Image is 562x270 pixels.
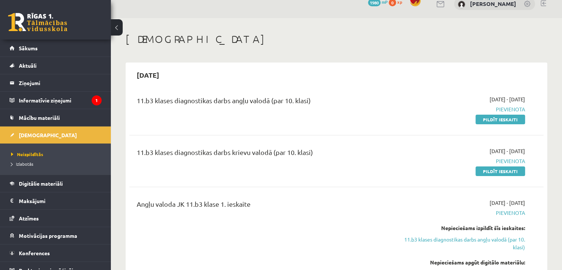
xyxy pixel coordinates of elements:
h2: [DATE] [129,66,167,84]
div: 11.b3 klases diagnostikas darbs krievu valodā (par 10. klasi) [137,147,392,161]
span: [DATE] - [DATE] [490,199,525,207]
span: Sākums [19,45,38,51]
a: Motivācijas programma [10,227,102,244]
a: Neizpildītās [11,151,103,158]
a: 11.b3 klases diagnostikas darbs angļu valodā (par 10. klasi) [403,236,525,251]
i: 1 [92,95,102,105]
a: Rīgas 1. Tālmācības vidusskola [8,13,67,31]
span: Izlabotās [11,161,33,167]
span: Aktuāli [19,62,37,69]
span: Pievienota [403,209,525,217]
a: Ziņojumi [10,74,102,91]
a: Digitālie materiāli [10,175,102,192]
a: Atzīmes [10,210,102,227]
span: Pievienota [403,105,525,113]
span: [DATE] - [DATE] [490,95,525,103]
span: [DEMOGRAPHIC_DATA] [19,132,77,138]
span: Digitālie materiāli [19,180,63,187]
legend: Informatīvie ziņojumi [19,92,102,109]
img: Alvis Skrastiņš [458,1,465,8]
div: Nepieciešams apgūt digitālo materiālu: [403,259,525,266]
span: Pievienota [403,157,525,165]
legend: Ziņojumi [19,74,102,91]
span: [DATE] - [DATE] [490,147,525,155]
a: Maksājumi [10,192,102,209]
a: Sākums [10,40,102,57]
a: Konferences [10,244,102,261]
legend: Maksājumi [19,192,102,209]
a: [DEMOGRAPHIC_DATA] [10,126,102,144]
div: 11.b3 klases diagnostikas darbs angļu valodā (par 10. klasi) [137,95,392,109]
span: Atzīmes [19,215,39,222]
span: Neizpildītās [11,151,43,157]
div: Nepieciešams izpildīt šīs ieskaites: [403,224,525,232]
span: Mācību materiāli [19,114,60,121]
a: Izlabotās [11,161,103,167]
h1: [DEMOGRAPHIC_DATA] [126,33,547,45]
a: Pildīt ieskaiti [476,166,525,176]
a: Pildīt ieskaiti [476,115,525,124]
a: Aktuāli [10,57,102,74]
span: Konferences [19,250,50,256]
span: Motivācijas programma [19,232,77,239]
a: Mācību materiāli [10,109,102,126]
div: Angļu valoda JK 11.b3 klase 1. ieskaite [137,199,392,213]
a: Informatīvie ziņojumi1 [10,92,102,109]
